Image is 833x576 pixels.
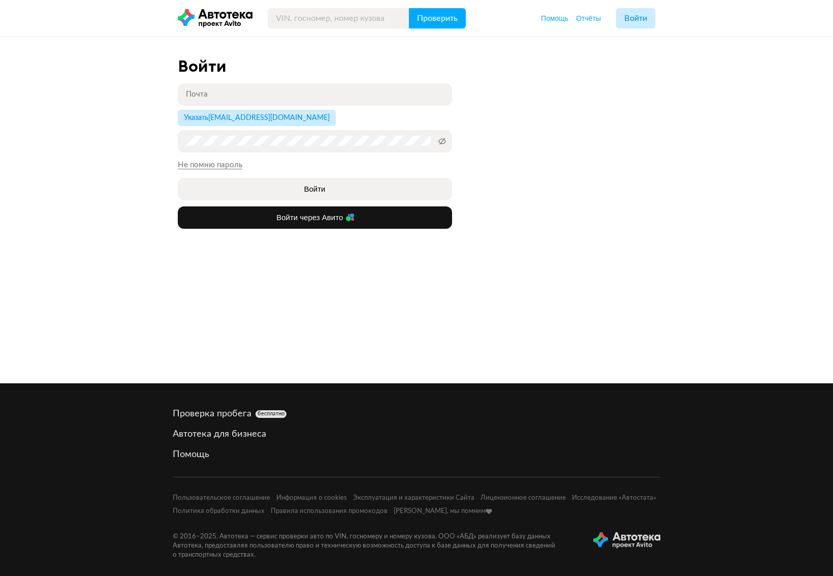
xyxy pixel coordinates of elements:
[173,428,660,440] a: Автотека для бизнеса
[353,494,474,503] a: Эксплуатация и характеристики Сайта
[178,57,655,75] div: Войти
[178,178,452,200] button: Войти
[541,14,568,22] span: Помощь
[271,507,388,516] a: Правила использования промокодов
[275,213,345,223] span: Войти через Авито
[258,410,284,417] span: бесплатно
[268,8,409,28] input: VIN, госномер, номер кузова
[173,494,270,503] a: Пользовательское соглашение
[576,14,601,22] span: Отчёты
[178,161,242,169] a: Не помню пароль
[173,408,660,420] div: Проверка пробега
[576,13,601,23] a: Отчёты
[541,13,568,23] a: Помощь
[572,494,656,503] a: Исследование «Автостата»
[394,507,492,516] a: [PERSON_NAME], мы помним
[616,8,655,28] button: Войти
[184,114,330,122] span: Указать [EMAIL_ADDRESS][DOMAIN_NAME]
[409,8,466,28] button: Проверить
[624,14,647,22] span: Войти
[304,184,326,194] span: Войти
[186,89,447,99] input: Почта
[173,532,577,560] p: © 2016– 2025 . Автотека — сервис проверки авто по VIN, госномеру и номеру кузова. ООО «АБД» реали...
[276,494,347,503] a: Информация о cookies
[593,532,660,549] img: tWS6KzJlK1XUpy65r7uaHVIs4JI6Dha8Nraz9T2hA03BhoCc4MtbvZCxBLwJIh+mQSIAkLBJpqMoKVdP8sONaFJLCz6I0+pu7...
[178,206,452,229] a: Войти через Авито
[178,110,336,126] button: Указать[EMAIL_ADDRESS][DOMAIN_NAME]
[173,507,265,516] a: Политика обработки данных
[173,448,660,461] a: Помощь
[417,14,458,22] span: Проверить
[173,408,660,420] a: Проверка пробегабесплатно
[480,494,566,503] a: Лицензионное соглашение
